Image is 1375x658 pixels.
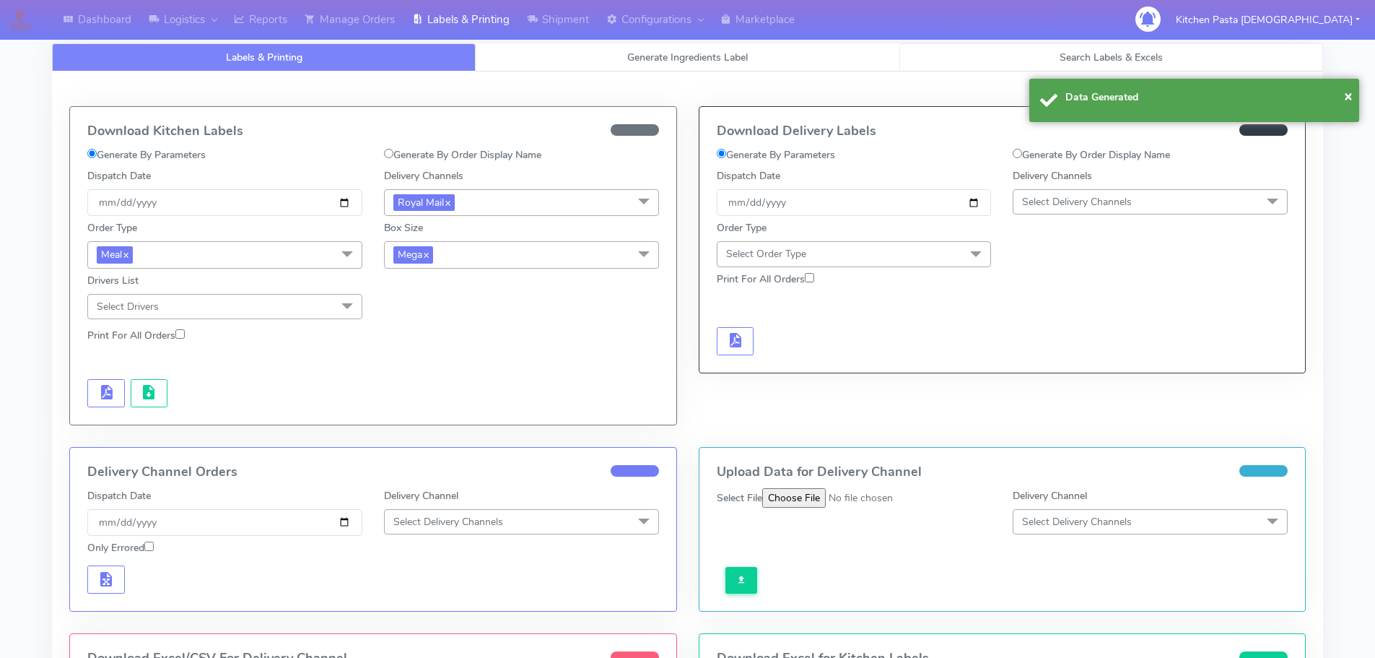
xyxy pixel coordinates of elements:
input: Only Errored [144,542,154,551]
label: Only Errored [87,540,154,555]
label: Delivery Channel [1013,488,1087,503]
label: Order Type [87,220,137,235]
span: Select Delivery Channels [1022,195,1132,209]
span: Select Delivery Channels [1022,515,1132,529]
label: Dispatch Date [87,168,151,183]
span: Meal [97,246,133,263]
input: Generate By Parameters [87,149,97,158]
a: x [422,246,429,261]
h4: Download Delivery Labels [717,124,1288,139]
label: Delivery Channel [384,488,458,503]
span: Select Delivery Channels [393,515,503,529]
label: Drivers List [87,273,139,288]
h4: Upload Data for Delivery Channel [717,465,1288,480]
input: Generate By Order Display Name [1013,149,1022,158]
h4: Delivery Channel Orders [87,465,659,480]
span: Generate Ingredients Label [627,51,748,64]
span: Royal Mail [393,194,455,211]
div: Data Generated [1065,90,1348,105]
label: Print For All Orders [87,328,185,343]
label: Generate By Parameters [717,147,835,163]
label: Delivery Channels [384,168,463,183]
input: Print For All Orders [805,273,814,282]
span: Mega [393,246,433,263]
ul: Tabs [52,43,1323,72]
input: Generate By Order Display Name [384,149,393,158]
button: Kitchen Pasta [DEMOGRAPHIC_DATA] [1165,5,1371,35]
label: Dispatch Date [87,488,151,503]
label: Select File [717,490,762,506]
label: Generate By Order Display Name [1013,147,1170,163]
span: Select Drivers [97,300,159,313]
span: Select Order Type [726,247,806,261]
label: Dispatch Date [717,168,780,183]
span: × [1344,86,1353,105]
a: x [444,194,450,209]
label: Box Size [384,220,423,235]
span: Labels & Printing [226,51,302,64]
input: Print For All Orders [175,329,185,339]
span: Search Labels & Excels [1060,51,1163,64]
h4: Download Kitchen Labels [87,124,659,139]
label: Print For All Orders [717,272,814,287]
a: x [122,246,128,261]
label: Generate By Order Display Name [384,147,541,163]
label: Delivery Channels [1013,168,1092,183]
label: Generate By Parameters [87,147,206,163]
input: Generate By Parameters [717,149,726,158]
label: Order Type [717,220,767,235]
button: Close [1344,85,1353,107]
